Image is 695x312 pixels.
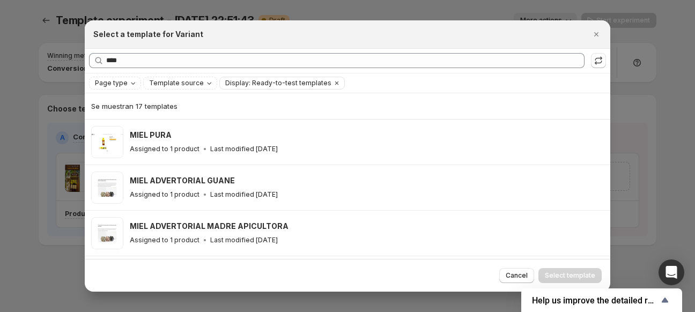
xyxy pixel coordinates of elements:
[210,236,278,244] p: Last modified [DATE]
[659,259,684,285] div: Open Intercom Messenger
[149,79,204,87] span: Template source
[210,190,278,199] p: Last modified [DATE]
[130,236,199,244] p: Assigned to 1 product
[130,190,199,199] p: Assigned to 1 product
[210,145,278,153] p: Last modified [DATE]
[220,77,331,89] button: Display: Ready-to-test templates
[225,79,331,87] span: Display: Ready-to-test templates
[130,145,199,153] p: Assigned to 1 product
[532,294,671,307] button: Show survey - Help us improve the detailed report for A/B campaigns
[144,77,217,89] button: Template source
[130,221,289,232] h3: MIEL ADVERTORIAL MADRE APICULTORA
[499,268,534,283] button: Cancel
[331,77,342,89] button: Borrar
[130,175,235,186] h3: MIEL ADVERTORIAL GUANE
[589,27,604,42] button: Cerrar
[93,29,203,40] h2: Select a template for Variant
[506,271,528,280] span: Cancel
[91,102,178,110] span: Se muestran 17 templates
[90,77,141,89] button: Page type
[95,79,128,87] span: Page type
[532,295,659,306] span: Help us improve the detailed report for A/B campaigns
[130,130,172,140] h3: MIEL PURA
